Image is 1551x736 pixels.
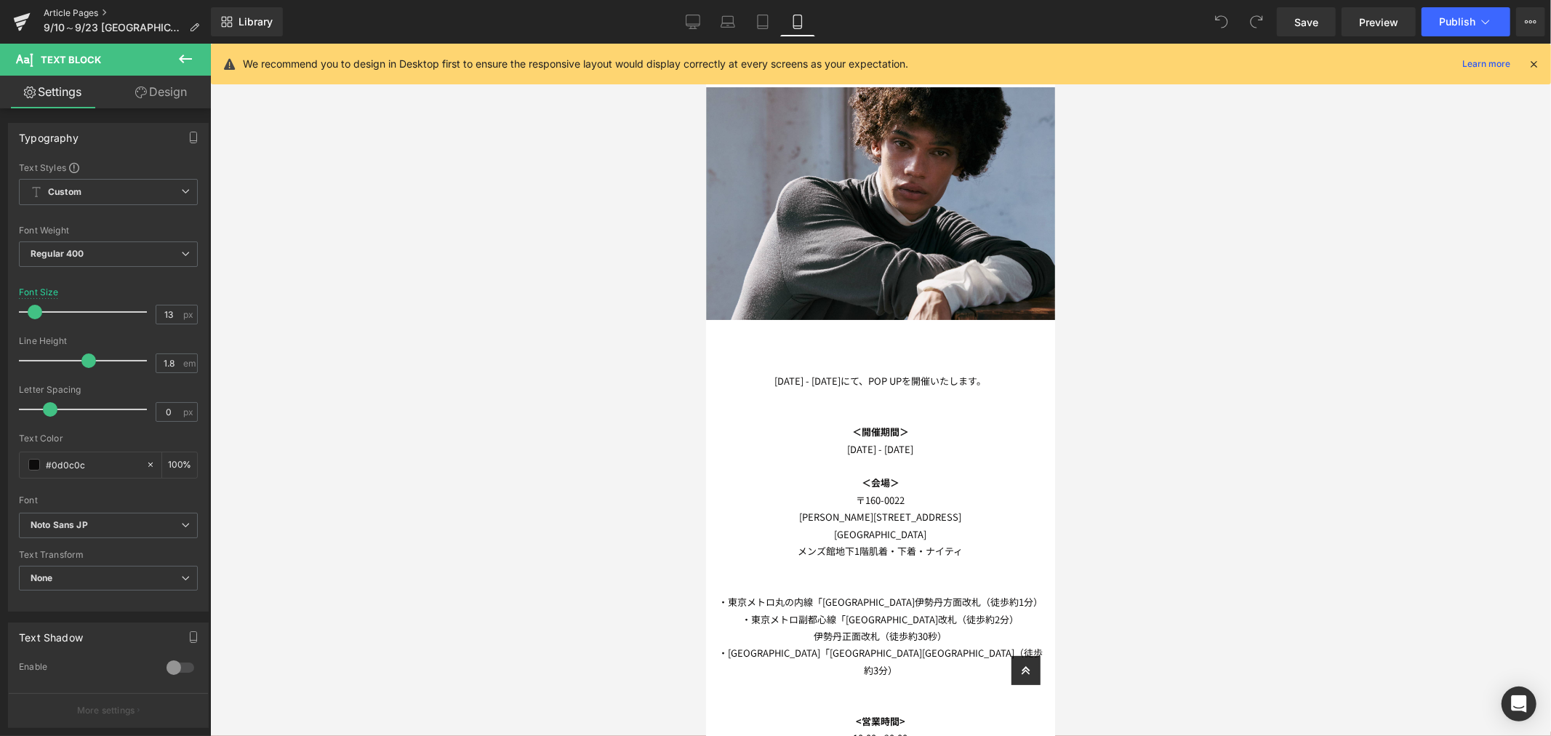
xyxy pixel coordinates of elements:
[1422,7,1510,36] button: Publish
[31,519,88,532] i: Noto Sans JP
[12,567,337,584] p: ・東京メトロ副都心線「[GEOGRAPHIC_DATA]改札（徒歩約2分）
[9,693,208,727] button: More settings
[183,310,196,319] span: px
[12,550,337,567] p: ・東京メトロ丸の内線「[GEOGRAPHIC_DATA]伊勢丹方面改札（徒歩約1分）
[108,76,214,108] a: Design
[146,381,203,395] strong: ＜開催期間＞
[1207,7,1236,36] button: Undo
[1342,7,1416,36] a: Preview
[710,7,745,36] a: Laptop
[150,671,199,684] strong: <営業時間>
[1294,15,1318,30] span: Save
[676,7,710,36] a: Desktop
[31,572,53,583] b: None
[162,452,197,478] div: %
[19,124,79,144] div: Typography
[243,56,908,72] p: We recommend you to design in Desktop first to ensure the responsive layout would display correct...
[1242,7,1271,36] button: Redo
[1439,16,1475,28] span: Publish
[19,225,198,236] div: Font Weight
[19,433,198,444] div: Text Color
[12,686,337,703] p: 10:00 - 20:00
[1456,55,1516,73] a: Learn more
[12,329,337,345] p: [DATE] - [DATE]にて、POP UPを開催いたします。
[44,7,211,19] a: Article Pages
[44,22,183,33] span: 9/10～9/23 [GEOGRAPHIC_DATA]
[12,465,337,481] p: [PERSON_NAME][STREET_ADDRESS]
[780,7,815,36] a: Mobile
[12,584,337,601] p: 伊勢丹正面改札（徒歩約30秒）
[31,248,84,259] b: Regular 400
[19,661,152,676] div: Enable
[19,495,198,505] div: Font
[156,432,193,446] strong: ＜会場＞
[745,7,780,36] a: Tablet
[19,385,198,395] div: Letter Spacing
[239,15,273,28] span: Library
[41,54,101,65] span: Text Block
[12,601,337,635] p: ・[GEOGRAPHIC_DATA]「[GEOGRAPHIC_DATA][GEOGRAPHIC_DATA]（徒歩約3分）
[19,623,83,644] div: Text Shadow
[77,704,135,717] p: More settings
[12,499,337,516] p: メンズ館地下1階肌着・下着・ナイティ
[1359,15,1398,30] span: Preview
[19,336,198,346] div: Line Height
[183,359,196,368] span: em
[19,550,198,560] div: Text Transform
[183,407,196,417] span: px
[12,448,337,465] p: 〒160-0022
[19,287,59,297] div: Font Size
[12,482,337,499] p: [GEOGRAPHIC_DATA]
[12,397,337,414] p: [DATE] - [DATE]
[46,457,139,473] input: Color
[19,161,198,173] div: Text Styles
[48,186,81,199] b: Custom
[1502,687,1536,721] div: Open Intercom Messenger
[1516,7,1545,36] button: More
[211,7,283,36] a: New Library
